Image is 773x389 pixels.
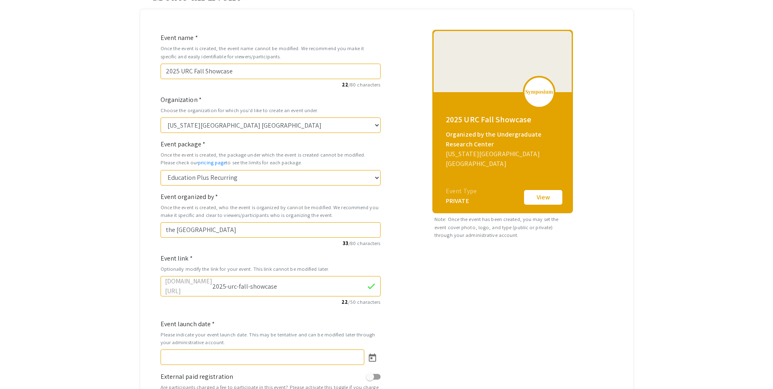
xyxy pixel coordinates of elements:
button: View [523,189,564,206]
button: Open calendar [364,349,381,365]
small: /50 characters [161,298,381,306]
label: External paid registration [161,372,233,382]
label: Event package * [161,139,206,149]
a: pricing page [198,159,226,166]
label: Event link * [161,254,193,263]
label: [DOMAIN_NAME][URL] [165,276,212,296]
small: Once the event is created, the package under which the event is created cannot be modified. Pleas... [161,151,381,166]
iframe: Chat [6,352,35,383]
small: Once the event is created, who the event is organized by cannot be modified. We recommend you mak... [161,203,381,219]
small: Once the event is created, the event name cannot be modified. We recommend you make it specific a... [161,44,381,60]
label: Organization * [161,95,202,105]
small: Optionally modify the link for your event. This link cannot be modified later. [161,265,381,273]
div: Organized by the Undergraduate Research Center [446,130,562,149]
div: [US_STATE][GEOGRAPHIC_DATA] [GEOGRAPHIC_DATA] [446,149,562,169]
span: 22 [342,81,348,88]
label: Event organized by * [161,192,218,202]
span: 33 [343,240,348,247]
div: 2025 URC Fall Showcase [446,113,562,126]
label: Event name * [161,33,198,43]
mat-icon: check [366,281,376,291]
small: Choose the organization for which you'd like to create an event under. [161,106,381,114]
div: PRIVATE [446,196,477,206]
small: /80 characters [161,81,381,88]
span: 22 [341,298,348,305]
small: /80 characters [161,239,381,247]
label: Event launch date * [161,319,215,329]
div: Event Type [446,186,477,196]
small: Please indicate your event launch date. This may be tentative and can be modified later through y... [161,331,381,346]
img: logo_v2.png [525,89,553,95]
small: Note: Once the event has been created, you may set the event cover photo, logo, and type (public ... [432,213,573,241]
